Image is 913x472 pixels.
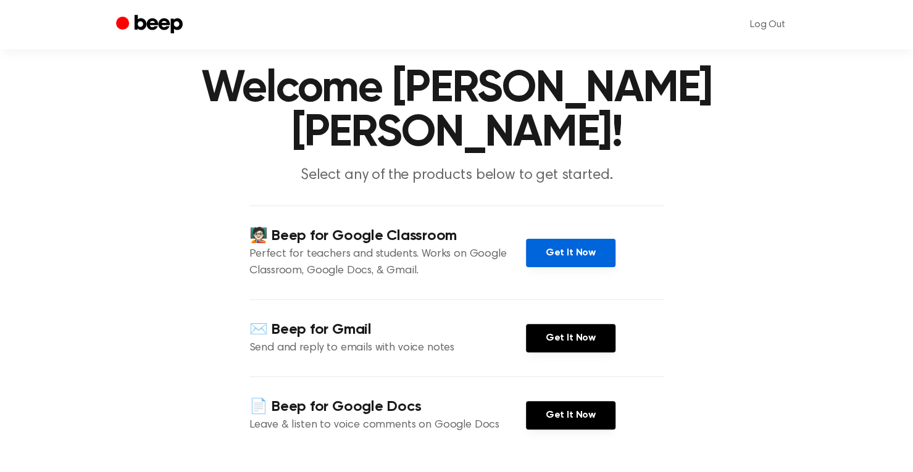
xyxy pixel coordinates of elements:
[249,246,526,279] p: Perfect for teachers and students. Works on Google Classroom, Google Docs, & Gmail.
[141,67,773,155] h1: Welcome [PERSON_NAME] [PERSON_NAME]!
[738,10,798,39] a: Log Out
[249,320,526,340] h4: ✉️ Beep for Gmail
[249,340,526,357] p: Send and reply to emails with voice notes
[220,165,694,186] p: Select any of the products below to get started.
[526,324,615,352] a: Get It Now
[116,13,186,37] a: Beep
[249,417,526,434] p: Leave & listen to voice comments on Google Docs
[526,401,615,429] a: Get It Now
[249,226,526,246] h4: 🧑🏻‍🏫 Beep for Google Classroom
[249,397,526,417] h4: 📄 Beep for Google Docs
[526,239,615,267] a: Get It Now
